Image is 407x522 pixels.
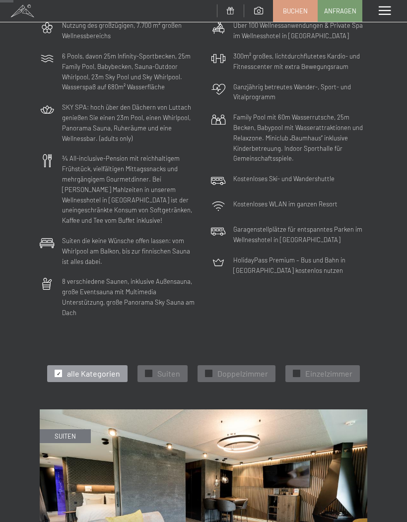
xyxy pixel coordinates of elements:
[295,370,299,377] span: ✓
[324,6,356,15] span: Anfragen
[62,102,196,143] p: SKY SPA: hoch über den Dächern von Luttach genießen Sie einen 23m Pool, einen Whirlpool, Panorama...
[283,6,308,15] span: Buchen
[157,368,180,379] span: Suiten
[233,51,367,72] p: 300m² großes, lichtdurchflutetes Kardio- und Fitnesscenter mit extra Bewegungsraum
[67,368,120,379] span: alle Kategorien
[233,112,367,164] p: Family Pool mit 60m Wasserrutsche, 25m Becken, Babypool mit Wasserattraktionen und Relaxzone. Min...
[233,174,335,184] p: Kostenloses Ski- und Wandershuttle
[318,0,362,21] a: Anfragen
[305,368,352,379] span: Einzelzimmer
[147,370,151,377] span: ✓
[233,20,367,41] p: Über 100 Wellnessanwendungen & Private Spa im Wellnesshotel in [GEOGRAPHIC_DATA]
[62,20,196,41] p: Nutzung des großzügigen, 7.700 m² großen Wellnessbereichs
[207,370,211,377] span: ✓
[233,255,367,276] p: HolidayPass Premium – Bus und Bahn in [GEOGRAPHIC_DATA] kostenlos nutzen
[233,199,338,209] p: Kostenloses WLAN im ganzen Resort
[62,153,196,226] p: ¾ All-inclusive-Pension mit reichhaltigem Frühstück, vielfältigen Mittagssnacks und mehrgängigem ...
[233,82,367,103] p: Ganzjährig betreutes Wander-, Sport- und Vitalprogramm
[62,276,196,318] p: 8 verschiedene Saunen, inklusive Außensauna, große Eventsauna mit Multimedia Unterstützung, große...
[233,224,367,245] p: Garagenstellplätze für entspanntes Parken im Wellnesshotel in [GEOGRAPHIC_DATA]
[273,0,317,21] a: Buchen
[40,410,367,416] a: Schwarzensteinsuite mit finnischer Sauna
[62,51,196,92] p: 6 Pools, davon 25m Infinity-Sportbecken, 25m Family Pool, Babybecken, Sauna-Outdoor Whirlpool, 23...
[62,236,196,266] p: Suiten die keine Wünsche offen lassen: vom Whirlpool am Balkon, bis zur finnischen Sauna ist alle...
[217,368,268,379] span: Doppelzimmer
[57,370,61,377] span: ✓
